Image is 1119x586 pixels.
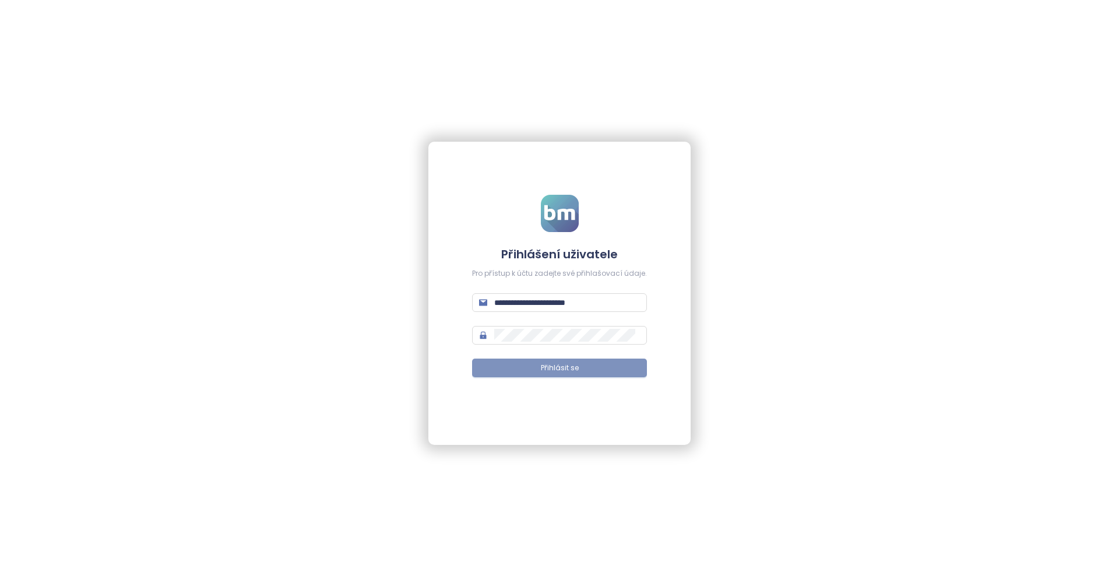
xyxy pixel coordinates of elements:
[472,246,647,262] h4: Přihlášení uživatele
[479,299,487,307] span: mail
[472,268,647,279] div: Pro přístup k účtu zadejte své přihlašovací údaje.
[479,331,487,339] span: lock
[472,359,647,377] button: Přihlásit se
[541,195,579,232] img: logo
[541,363,579,374] span: Přihlásit se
